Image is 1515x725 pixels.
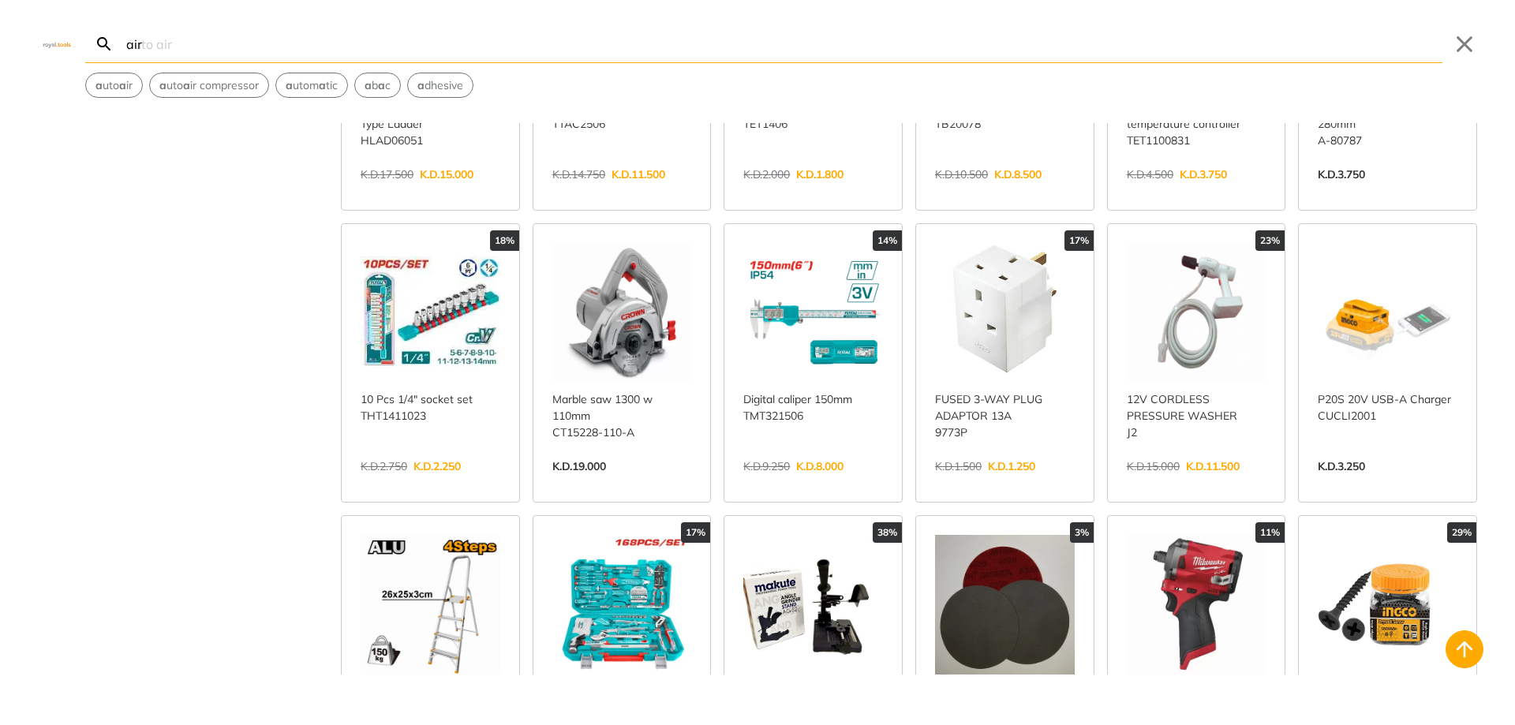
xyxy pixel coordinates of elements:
button: Select suggestion: abac [355,73,400,97]
svg: Back to top [1452,637,1477,662]
button: Select suggestion: automatic [276,73,347,97]
strong: a [159,78,166,92]
button: Select suggestion: auto air compressor [150,73,268,97]
span: dhesive [417,77,463,94]
span: utom tic [286,77,338,94]
div: Suggestion: automatic [275,73,348,98]
strong: a [95,78,103,92]
svg: Search [95,35,114,54]
div: 38% [873,522,902,543]
div: Suggestion: auto air [85,73,143,98]
strong: a [378,78,385,92]
div: 14% [873,230,902,251]
div: 17% [1064,230,1094,251]
button: Select suggestion: adhesive [408,73,473,97]
strong: a [286,78,293,92]
span: uto ir [95,77,133,94]
div: 29% [1447,522,1476,543]
div: Suggestion: auto air compressor [149,73,269,98]
strong: a [183,78,190,92]
div: 18% [490,230,519,251]
div: Suggestion: adhesive [407,73,473,98]
div: 11% [1255,522,1285,543]
div: 3% [1070,522,1094,543]
span: uto ir compressor [159,77,259,94]
strong: a [119,78,126,92]
span: b c [365,77,391,94]
button: Back to top [1446,630,1483,668]
div: 17% [681,522,710,543]
button: Select suggestion: auto air [86,73,142,97]
strong: a [365,78,372,92]
img: Close [38,40,76,47]
strong: a [417,78,425,92]
input: Search… [123,25,1442,62]
div: Suggestion: abac [354,73,401,98]
strong: a [319,78,326,92]
div: 23% [1255,230,1285,251]
button: Close [1452,32,1477,57]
